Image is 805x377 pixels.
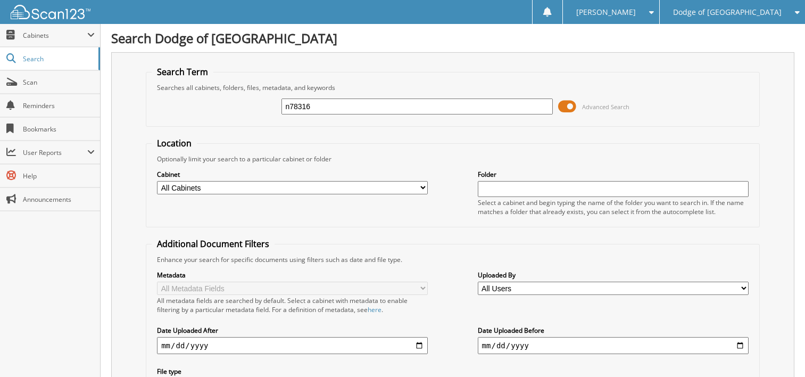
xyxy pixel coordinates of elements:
[111,29,794,47] h1: Search Dodge of [GEOGRAPHIC_DATA]
[478,326,749,335] label: Date Uploaded Before
[157,326,428,335] label: Date Uploaded After
[157,367,428,376] label: File type
[23,171,95,181] span: Help
[23,195,95,204] span: Announcements
[478,337,749,354] input: end
[23,54,93,63] span: Search
[152,255,754,264] div: Enhance your search for specific documents using filters such as date and file type.
[152,66,213,78] legend: Search Term
[157,170,428,179] label: Cabinet
[157,271,428,280] label: Metadata
[23,31,87,40] span: Cabinets
[478,170,749,179] label: Folder
[368,305,381,314] a: here
[152,154,754,163] div: Optionally limit your search to a particular cabinet or folder
[157,296,428,314] div: All metadata fields are searched by default. Select a cabinet with metadata to enable filtering b...
[23,101,95,110] span: Reminders
[478,198,749,216] div: Select a cabinet and begin typing the name of the folder you want to search in. If the name match...
[478,271,749,280] label: Uploaded By
[23,148,87,157] span: User Reports
[23,125,95,134] span: Bookmarks
[582,103,629,111] span: Advanced Search
[576,9,636,15] span: [PERSON_NAME]
[152,137,197,149] legend: Location
[152,83,754,92] div: Searches all cabinets, folders, files, metadata, and keywords
[673,9,782,15] span: Dodge of [GEOGRAPHIC_DATA]
[157,337,428,354] input: start
[152,238,275,250] legend: Additional Document Filters
[23,78,95,87] span: Scan
[11,5,90,19] img: scan123-logo-white.svg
